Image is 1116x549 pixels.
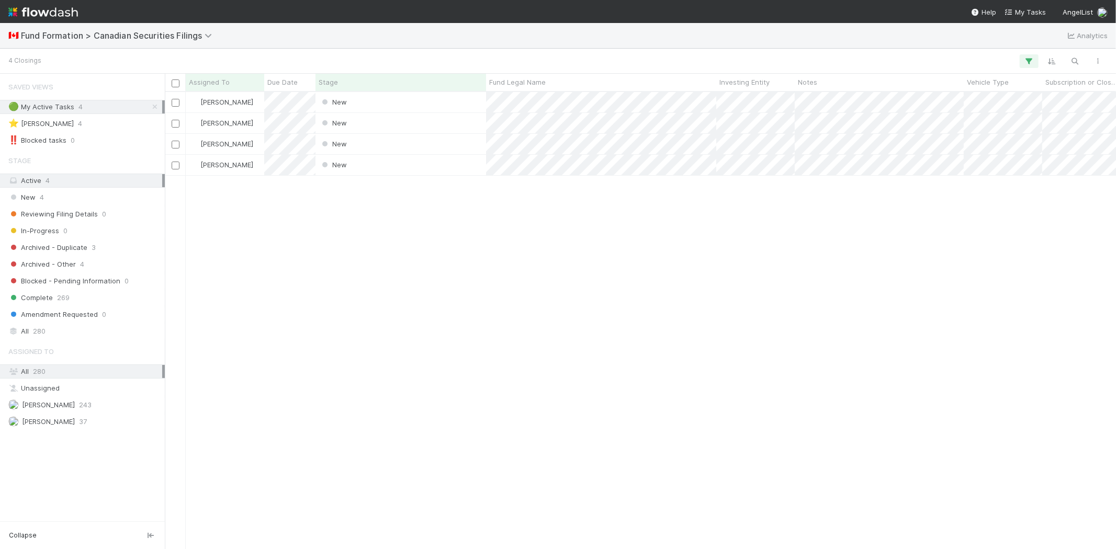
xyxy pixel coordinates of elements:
[172,79,179,87] input: Toggle All Rows Selected
[1005,7,1046,17] a: My Tasks
[8,325,162,338] div: All
[719,77,770,87] span: Investing Entity
[320,118,347,128] div: New
[190,98,199,106] img: avatar_1a1d5361-16dd-4910-a949-020dcd9f55a3.png
[190,159,253,170] div: [PERSON_NAME]
[8,117,74,130] div: [PERSON_NAME]
[200,161,253,169] span: [PERSON_NAME]
[78,100,83,113] span: 4
[8,150,31,171] span: Stage
[190,139,253,149] div: [PERSON_NAME]
[8,135,19,144] span: ‼️
[1005,8,1046,16] span: My Tasks
[172,120,179,128] input: Toggle Row Selected
[200,140,253,148] span: [PERSON_NAME]
[190,161,199,169] img: avatar_1a1d5361-16dd-4910-a949-020dcd9f55a3.png
[489,77,546,87] span: Fund Legal Name
[79,415,87,428] span: 37
[8,3,78,21] img: logo-inverted-e16ddd16eac7371096b0.svg
[8,365,162,378] div: All
[22,401,75,409] span: [PERSON_NAME]
[79,398,92,411] span: 243
[267,77,298,87] span: Due Date
[8,191,36,204] span: New
[8,102,19,111] span: 🟢
[8,241,87,254] span: Archived - Duplicate
[40,191,44,204] span: 4
[189,77,230,87] span: Assigned To
[200,119,253,127] span: [PERSON_NAME]
[8,31,19,40] span: 🇨🇦
[1063,8,1093,16] span: AngelList
[71,134,75,147] span: 0
[57,291,70,304] span: 269
[8,341,54,362] span: Assigned To
[8,224,59,237] span: In-Progress
[8,174,162,187] div: Active
[320,98,347,106] span: New
[320,139,347,149] div: New
[33,325,46,338] span: 280
[1066,29,1108,42] a: Analytics
[320,97,347,107] div: New
[8,291,53,304] span: Complete
[102,208,106,221] span: 0
[1097,7,1108,18] img: avatar_1a1d5361-16dd-4910-a949-020dcd9f55a3.png
[190,118,253,128] div: [PERSON_NAME]
[319,77,338,87] span: Stage
[8,76,53,97] span: Saved Views
[63,224,67,237] span: 0
[8,416,19,427] img: avatar_23baed65-fdda-4207-a02a-711fbb660273.png
[8,308,98,321] span: Amendment Requested
[172,99,179,107] input: Toggle Row Selected
[46,176,50,185] span: 4
[33,367,46,375] span: 280
[8,399,19,410] img: avatar_1a1d5361-16dd-4910-a949-020dcd9f55a3.png
[102,308,106,321] span: 0
[9,531,37,540] span: Collapse
[200,98,253,106] span: [PERSON_NAME]
[320,119,347,127] span: New
[8,134,66,147] div: Blocked tasks
[22,417,75,426] span: [PERSON_NAME]
[190,97,253,107] div: [PERSON_NAME]
[78,117,82,130] span: 4
[320,159,347,170] div: New
[971,7,996,17] div: Help
[798,77,817,87] span: Notes
[190,140,199,148] img: avatar_1a1d5361-16dd-4910-a949-020dcd9f55a3.png
[8,100,74,113] div: My Active Tasks
[8,56,41,65] small: 4 Closings
[8,382,162,395] div: Unassigned
[320,161,347,169] span: New
[92,241,96,254] span: 3
[21,30,217,41] span: Fund Formation > Canadian Securities Filings
[125,274,129,288] span: 0
[320,140,347,148] span: New
[172,141,179,148] input: Toggle Row Selected
[80,258,84,271] span: 4
[172,162,179,169] input: Toggle Row Selected
[8,208,98,221] span: Reviewing Filing Details
[8,274,120,288] span: Blocked - Pending Information
[8,258,76,271] span: Archived - Other
[8,119,19,128] span: ⭐
[190,119,199,127] img: avatar_1a1d5361-16dd-4910-a949-020dcd9f55a3.png
[967,77,1009,87] span: Vehicle Type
